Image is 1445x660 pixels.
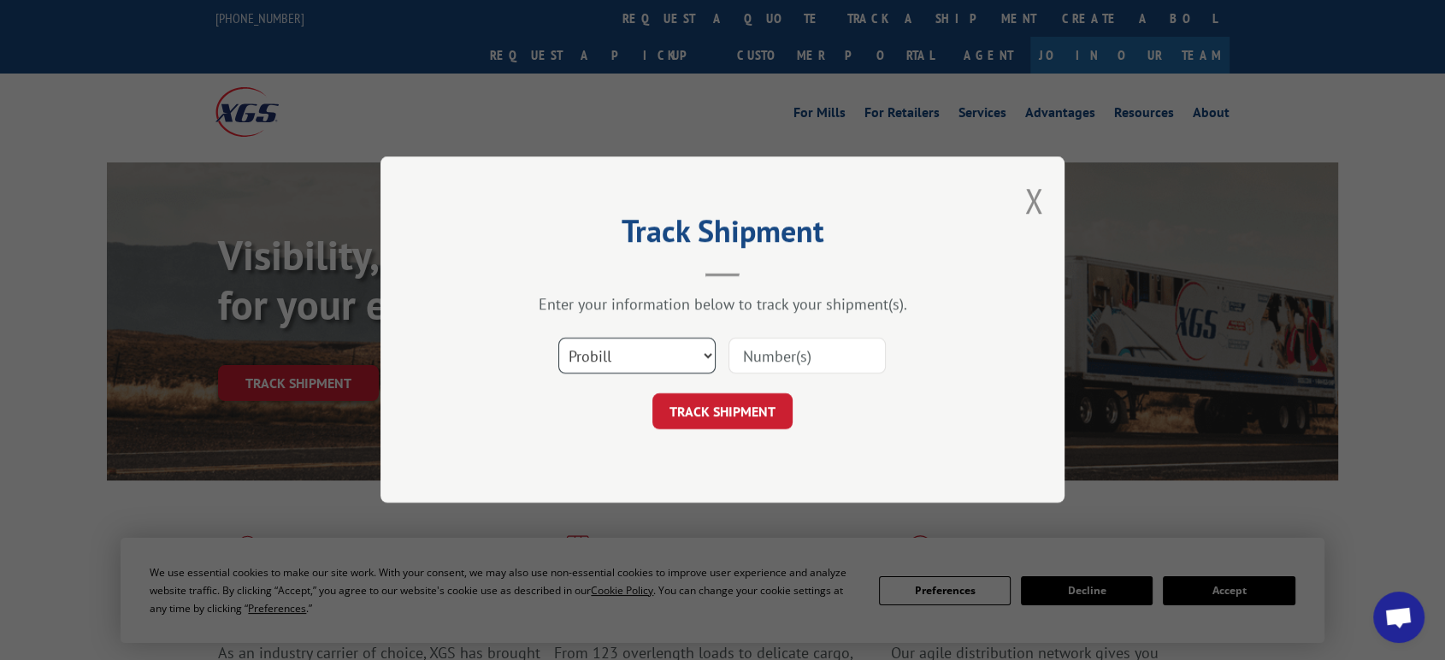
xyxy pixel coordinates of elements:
button: TRACK SHIPMENT [652,394,793,430]
input: Number(s) [728,339,886,374]
div: Enter your information below to track your shipment(s). [466,295,979,315]
h2: Track Shipment [466,219,979,251]
button: Close modal [1024,178,1043,223]
a: Open chat [1373,592,1424,643]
